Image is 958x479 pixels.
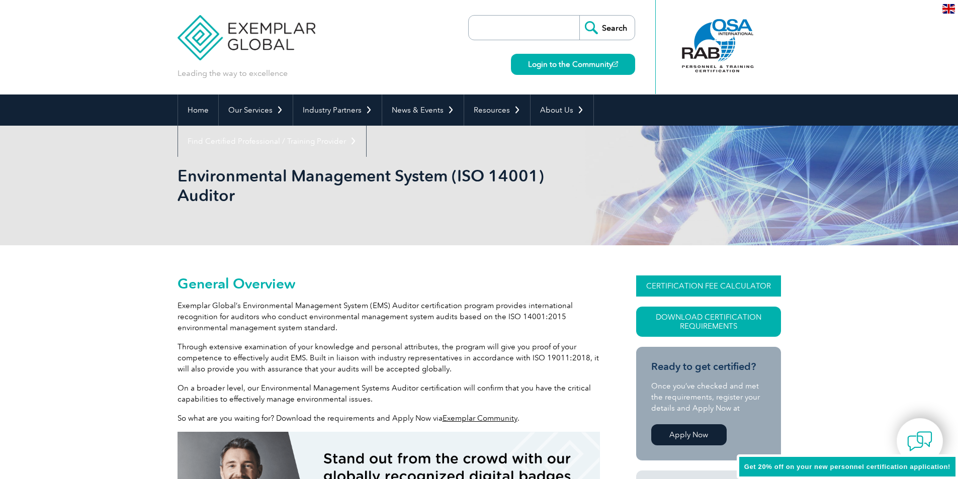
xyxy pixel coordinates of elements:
p: Through extensive examination of your knowledge and personal attributes, the program will give yo... [178,341,600,374]
a: Home [178,94,218,126]
a: Industry Partners [293,94,382,126]
a: Apply Now [651,424,727,445]
a: CERTIFICATION FEE CALCULATOR [636,275,781,297]
h3: Ready to get certified? [651,360,766,373]
a: Resources [464,94,530,126]
img: open_square.png [613,61,618,67]
a: Find Certified Professional / Training Provider [178,126,366,157]
p: Once you’ve checked and met the requirements, register your details and Apply Now at [651,380,766,414]
p: On a broader level, our Environmental Management Systems Auditor certification will confirm that ... [178,382,600,405]
a: Login to the Community [511,54,635,75]
p: Leading the way to excellence [178,68,288,79]
a: Our Services [219,94,293,126]
a: Download Certification Requirements [636,307,781,337]
img: contact-chat.png [907,429,932,454]
h1: Environmental Management System (ISO 14001) Auditor [178,166,564,205]
h2: General Overview [178,275,600,292]
img: en [942,4,955,14]
p: So what are you waiting for? Download the requirements and Apply Now via . [178,413,600,424]
span: Get 20% off on your new personnel certification application! [744,463,950,470]
input: Search [579,16,635,40]
a: Exemplar Community [443,414,517,423]
a: News & Events [382,94,464,126]
p: Exemplar Global’s Environmental Management System (EMS) Auditor certification program provides in... [178,300,600,333]
a: About Us [531,94,593,126]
